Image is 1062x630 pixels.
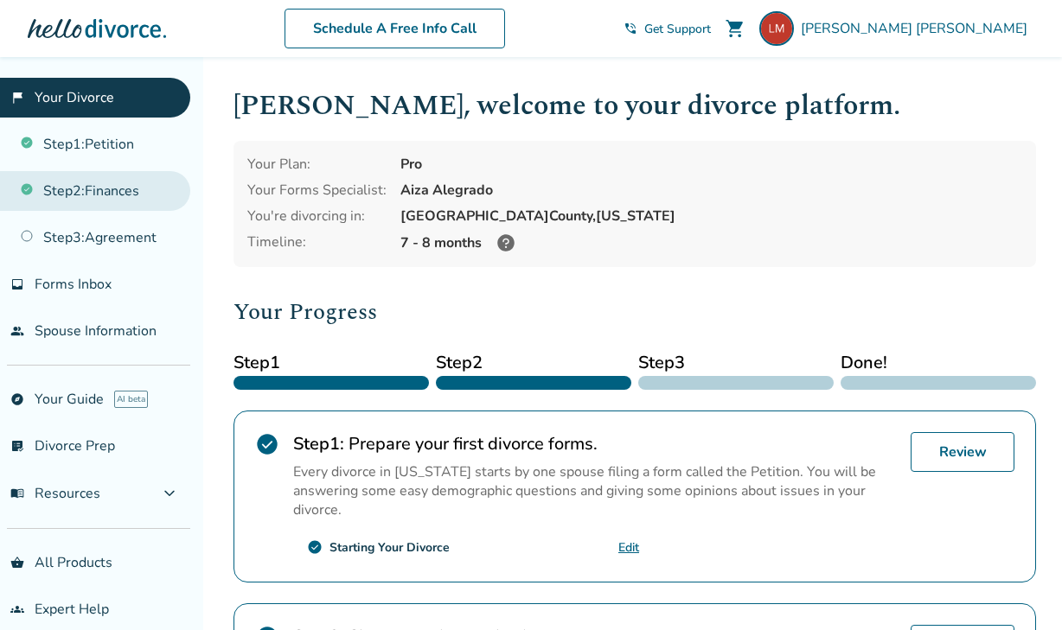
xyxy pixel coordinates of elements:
[293,462,897,519] p: Every divorce in [US_STATE] starts by one spouse filing a form called the Petition. You will be a...
[10,91,24,105] span: flag_2
[436,350,631,376] span: Step 2
[247,181,387,200] div: Your Forms Specialist:
[35,275,112,294] span: Forms Inbox
[400,207,1022,226] div: [GEOGRAPHIC_DATA] County, [US_STATE]
[10,324,24,338] span: people
[247,155,387,174] div: Your Plan:
[255,432,279,456] span: check_circle
[624,21,711,37] a: phone_in_talkGet Support
[400,181,1022,200] div: Aiza Alegrado
[114,391,148,408] span: AI beta
[159,483,180,504] span: expand_more
[285,9,505,48] a: Schedule A Free Info Call
[10,556,24,570] span: shopping_basket
[329,539,450,556] div: Starting Your Divorce
[10,439,24,453] span: list_alt_check
[293,432,344,455] strong: Step 1 :
[725,18,745,39] span: shopping_cart
[247,232,387,253] div: Timeline:
[759,11,794,46] img: lisamozden@gmail.com
[618,539,639,556] a: Edit
[10,392,24,406] span: explore
[234,295,1036,329] h2: Your Progress
[10,602,24,616] span: groups
[247,207,387,226] div: You're divorcing in:
[10,277,24,291] span: inbox
[400,155,1022,174] div: Pro
[293,432,897,455] h2: Prepare your first divorce forms.
[624,22,637,35] span: phone_in_talk
[307,539,323,555] span: check_circle
[841,350,1036,376] span: Done!
[400,232,1022,253] div: 7 - 8 months
[10,484,100,503] span: Resources
[234,350,429,376] span: Step 1
[10,487,24,500] span: menu_book
[801,19,1034,38] span: [PERSON_NAME] [PERSON_NAME]
[644,21,711,37] span: Get Support
[911,432,1014,472] a: Review
[234,85,1036,127] h1: [PERSON_NAME] , welcome to your divorce platform.
[638,350,834,376] span: Step 3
